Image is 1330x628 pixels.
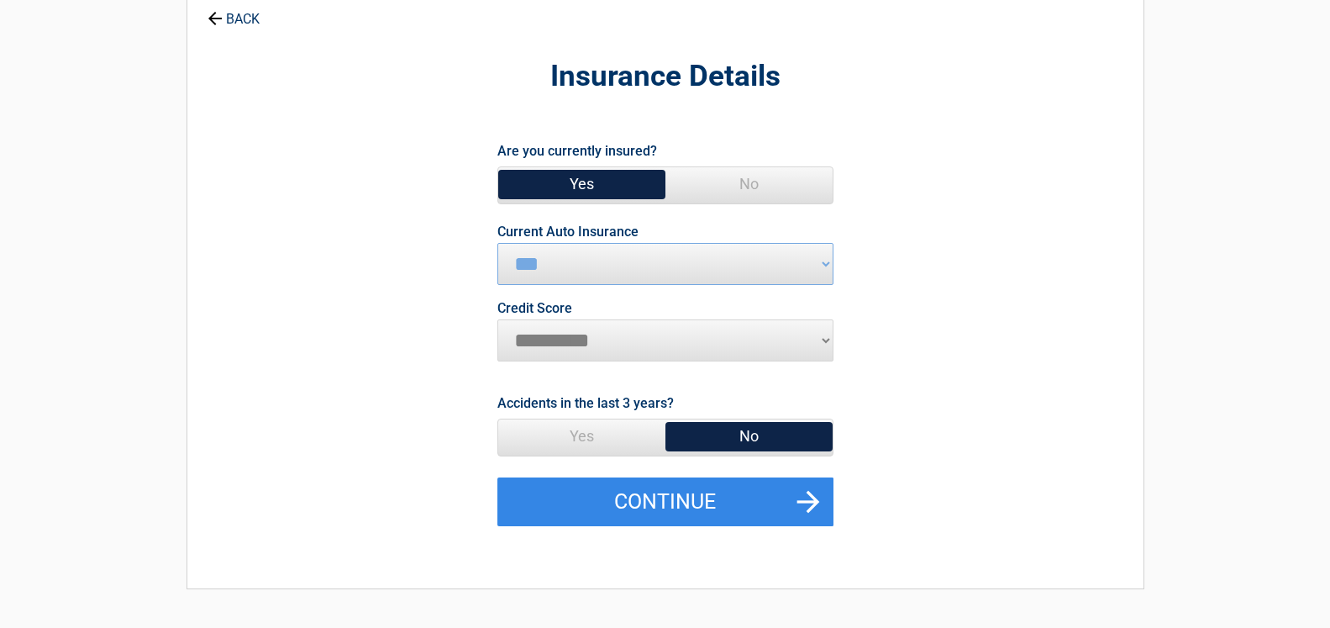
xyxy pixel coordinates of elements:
button: Continue [497,478,833,526]
span: Yes [498,420,665,453]
span: No [665,420,833,453]
label: Credit Score [497,302,572,315]
span: No [665,167,833,201]
label: Current Auto Insurance [497,225,639,239]
span: Yes [498,167,665,201]
label: Are you currently insured? [497,140,657,162]
label: Accidents in the last 3 years? [497,392,674,414]
h2: Insurance Details [280,57,1051,97]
